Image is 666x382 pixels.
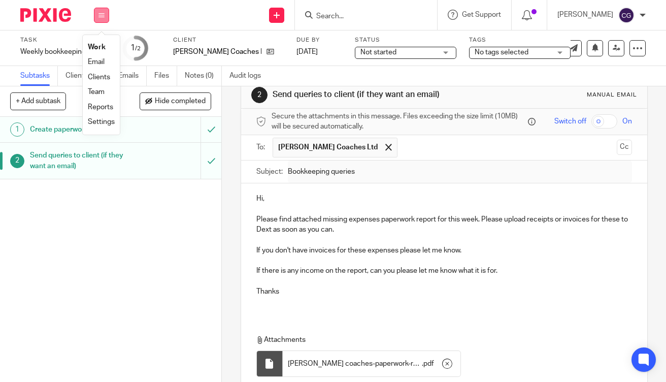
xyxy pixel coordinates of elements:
small: /2 [135,46,141,51]
a: Audit logs [229,66,269,86]
div: 1 [130,42,141,54]
a: Team [88,88,105,95]
label: Status [355,36,456,44]
div: 2 [251,87,268,103]
label: Due by [296,36,342,44]
label: Client [173,36,284,44]
a: Notes (0) [185,66,222,86]
label: Subject: [256,167,283,177]
div: 2 [10,154,24,168]
p: [PERSON_NAME] [557,10,613,20]
button: + Add subtask [10,92,66,110]
img: svg%3E [618,7,635,23]
img: Pixie [20,8,71,22]
div: 1 [10,122,24,137]
span: pdf [423,359,434,369]
a: Work [88,44,106,51]
span: Not started [360,49,396,56]
input: Search [315,12,407,21]
span: Switch off [554,116,586,126]
a: Reports [88,104,113,111]
span: [PERSON_NAME] Coaches Ltd [278,142,378,152]
h1: Send queries to client (if they want an email) [273,89,465,100]
a: Settings [88,118,115,125]
label: Tags [469,36,571,44]
label: Task [20,36,111,44]
a: Clients [88,74,110,81]
p: Attachments [256,335,628,345]
a: Email [88,58,105,66]
div: . [283,351,460,376]
label: To: [256,142,268,152]
p: Thanks [256,286,632,297]
a: Client tasks [65,66,111,86]
span: Secure the attachments in this message. Files exceeding the size limit (10MB) will be secured aut... [272,111,525,132]
p: If there is any income on the report, can you please let me know what it is for. [256,266,632,276]
button: Hide completed [140,92,211,110]
span: [PERSON_NAME] coaches-paperwork-requests [DATE] [288,359,422,369]
p: [PERSON_NAME] Coaches Ltd [173,47,261,57]
p: Hi, [256,194,632,204]
span: No tags selected [475,49,528,56]
a: Files [154,66,177,86]
span: [DATE] [296,48,318,55]
div: Manual email [587,91,637,99]
button: Cc [617,140,632,155]
h1: Send queries to client (if they want an email) [30,148,137,174]
span: Get Support [462,11,501,18]
a: Subtasks [20,66,58,86]
p: If you don't have invoices for these expenses please let me know. [256,245,632,256]
a: Emails [118,66,147,86]
h1: Create paperwork report [30,122,137,137]
span: Hide completed [155,98,206,106]
p: Please find attached missing expenses paperwork report for this week. Please upload receipts or i... [256,214,632,235]
span: On [622,116,632,126]
div: Weekly bookkeeping reports [20,47,111,57]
